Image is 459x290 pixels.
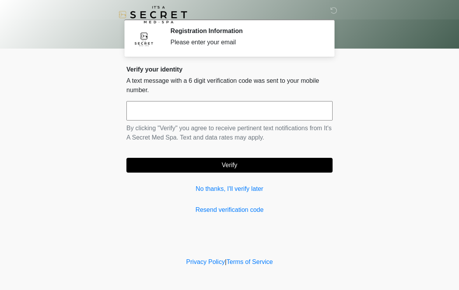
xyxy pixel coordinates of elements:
img: Agent Avatar [132,27,156,51]
img: It's A Secret Med Spa Logo [119,6,187,23]
h2: Verify your identity [126,66,333,73]
p: A text message with a 6 digit verification code was sent to your mobile number. [126,76,333,95]
a: Resend verification code [126,205,333,215]
p: By clicking "Verify" you agree to receive pertinent text notifications from It's A Secret Med Spa... [126,124,333,142]
div: Please enter your email [170,38,321,47]
h2: Registration Information [170,27,321,35]
a: Privacy Policy [186,259,225,265]
a: | [225,259,226,265]
a: Terms of Service [226,259,273,265]
a: No thanks, I'll verify later [126,184,333,194]
button: Verify [126,158,333,173]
